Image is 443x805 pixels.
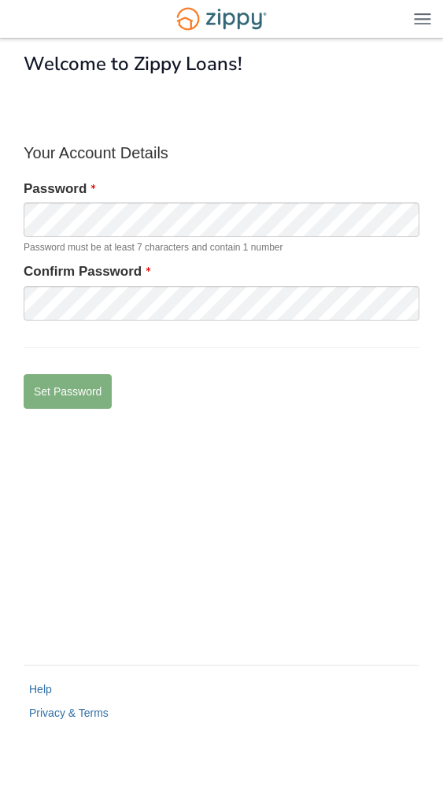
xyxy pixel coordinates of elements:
img: Mobile Dropdown Menu [414,13,431,24]
span: Password must be at least 7 characters and contain 1 number [24,241,419,254]
h1: Welcome to Zippy Loans! [24,54,419,74]
input: Verify Password [24,286,419,321]
button: Set Password [24,374,112,409]
p: Your Account Details [24,142,419,164]
label: Password [24,180,95,198]
a: Privacy & Terms [29,707,109,719]
label: Confirm Password [24,262,150,281]
a: Help [29,683,52,696]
